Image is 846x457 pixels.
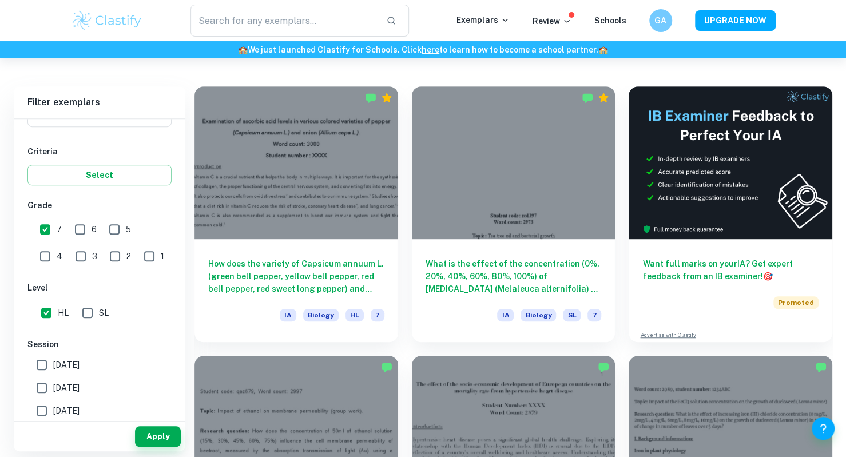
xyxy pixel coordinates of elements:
h6: How does the variety of Capsicum annuum L. (green bell pepper, yellow bell pepper, red bell peppe... [208,257,384,295]
span: Promoted [773,296,819,309]
button: UPGRADE NOW [695,10,776,31]
h6: Session [27,338,172,351]
h6: Criteria [27,145,172,158]
span: 🏫 [238,45,248,54]
h6: We just launched Clastify for Schools. Click to learn how to become a school partner. [2,43,844,56]
h6: Want full marks on your IA ? Get expert feedback from an IB examiner! [642,257,819,283]
img: Thumbnail [629,86,832,239]
h6: GA [654,14,667,27]
span: Biology [303,309,339,321]
span: 4 [57,250,62,263]
h6: Grade [27,199,172,212]
h6: Level [27,281,172,294]
button: Help and Feedback [812,417,835,440]
span: 7 [587,309,601,321]
a: How does the variety of Capsicum annuum L. (green bell pepper, yellow bell pepper, red bell peppe... [194,86,398,342]
span: [DATE] [53,359,80,371]
img: Clastify logo [71,9,144,32]
div: Premium [381,92,392,104]
span: SL [99,307,109,319]
span: IA [280,309,296,321]
span: 6 [92,223,97,236]
button: GA [649,9,672,32]
span: 1 [161,250,164,263]
a: Want full marks on yourIA? Get expert feedback from an IB examiner!PromotedAdvertise with Clastify [629,86,832,342]
span: 2 [126,250,131,263]
span: 🏫 [598,45,608,54]
span: 3 [92,250,97,263]
h6: What is the effect of the concentration (0%, 20%, 40%, 60%, 80%, 100%) of [MEDICAL_DATA] (Melaleu... [426,257,602,295]
span: 🎯 [762,272,772,281]
span: 5 [126,223,131,236]
span: 7 [57,223,62,236]
span: SL [563,309,581,321]
a: Schools [594,16,626,25]
a: What is the effect of the concentration (0%, 20%, 40%, 60%, 80%, 100%) of [MEDICAL_DATA] (Melaleu... [412,86,615,342]
span: HL [58,307,69,319]
img: Marked [365,92,376,104]
img: Marked [815,361,827,373]
img: Marked [598,361,609,373]
span: Biology [521,309,556,321]
span: IA [497,309,514,321]
p: Exemplars [456,14,510,26]
a: here [422,45,439,54]
span: [DATE] [53,404,80,417]
span: 7 [371,309,384,321]
h6: Filter exemplars [14,86,185,118]
span: HL [345,309,364,321]
img: Marked [582,92,593,104]
p: Review [533,15,571,27]
input: Search for any exemplars... [190,5,378,37]
span: [DATE] [53,382,80,394]
img: Marked [381,361,392,373]
button: Select [27,165,172,185]
button: Apply [135,426,181,447]
div: Premium [598,92,609,104]
a: Advertise with Clastify [640,331,696,339]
